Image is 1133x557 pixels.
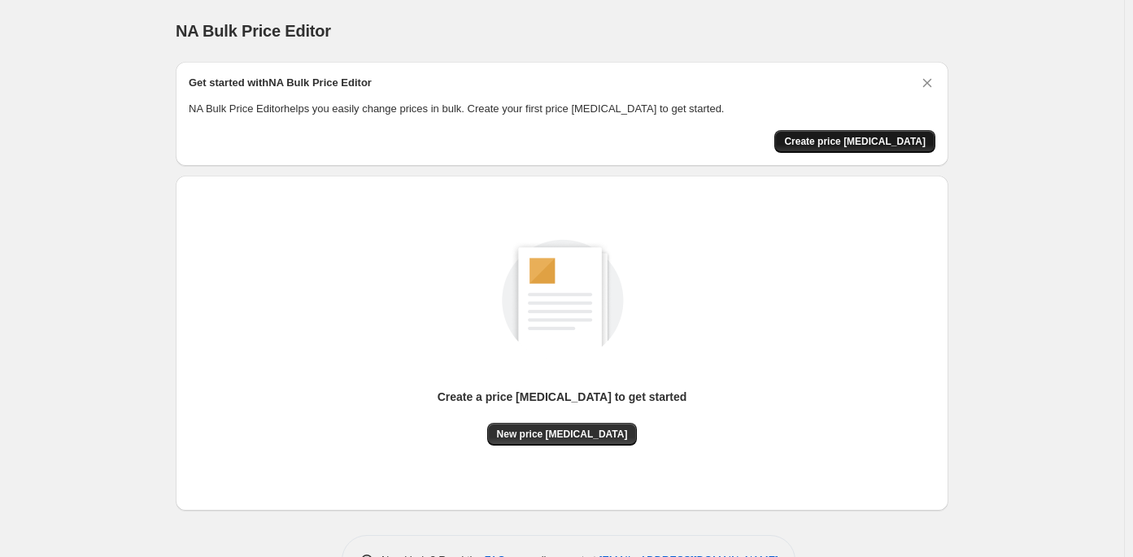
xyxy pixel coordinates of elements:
[487,423,638,446] button: New price [MEDICAL_DATA]
[784,135,926,148] span: Create price [MEDICAL_DATA]
[774,130,935,153] button: Create price change job
[919,75,935,91] button: Dismiss card
[189,75,372,91] h2: Get started with NA Bulk Price Editor
[176,22,331,40] span: NA Bulk Price Editor
[497,428,628,441] span: New price [MEDICAL_DATA]
[189,101,935,117] p: NA Bulk Price Editor helps you easily change prices in bulk. Create your first price [MEDICAL_DAT...
[438,389,687,405] p: Create a price [MEDICAL_DATA] to get started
